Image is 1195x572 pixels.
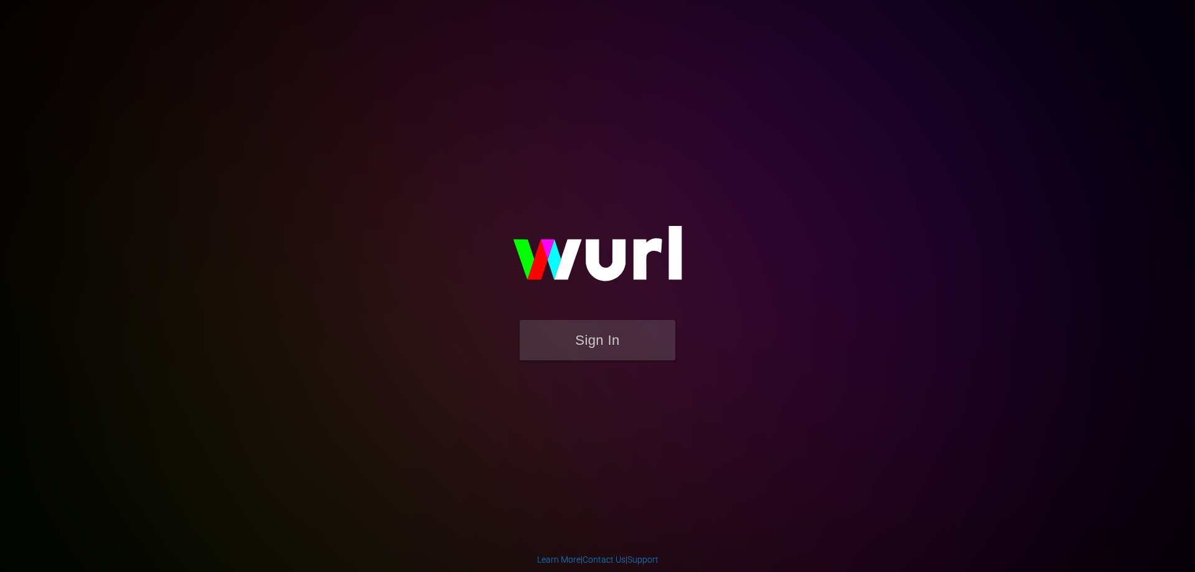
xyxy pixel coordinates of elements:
div: | | [537,553,658,566]
img: wurl-logo-on-black-223613ac3d8ba8fe6dc639794a292ebdb59501304c7dfd60c99c58986ef67473.svg [473,199,722,320]
a: Support [627,555,658,565]
button: Sign In [520,320,675,360]
a: Learn More [537,555,581,565]
a: Contact Us [583,555,626,565]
